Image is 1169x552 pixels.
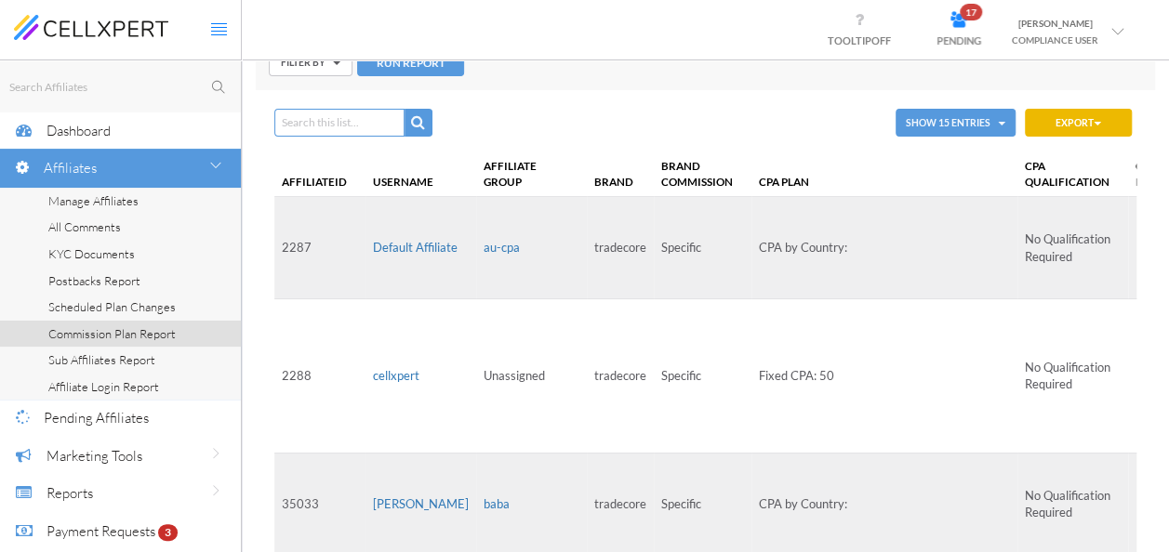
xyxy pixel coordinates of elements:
[751,197,1017,299] td: CPA by Country:
[587,197,654,299] td: tradecore
[14,15,168,39] img: cellxpert-logo.svg
[48,326,176,341] span: Commission Plan Report
[373,496,469,511] a: [PERSON_NAME]
[46,122,111,139] span: Dashboard
[476,299,587,453] td: Unassigned
[48,246,135,261] span: KYC Documents
[1025,109,1132,137] button: Export
[46,447,142,465] span: Marketing Tools
[48,299,176,314] span: Scheduled Plan Changes
[365,151,476,197] th: username: activate to sort column ascending
[751,151,1017,197] th: CPA Plan: activate to sort column ascending
[44,159,97,177] span: Affiliates
[587,299,654,453] td: tradecore
[751,299,1017,453] td: Fixed CPA: 50
[44,409,149,427] span: Pending Affiliates
[654,299,751,453] td: Specific
[274,151,365,197] th: affiliateId: activate to sort column ascending
[937,34,981,46] span: PENDING
[960,4,982,20] span: 17
[46,522,155,540] span: Payment Requests
[484,496,510,511] a: baba
[871,34,891,46] span: OFF
[48,352,155,367] span: Sub Affiliates Report
[906,117,990,128] span: Show 15 Entries
[269,48,352,76] button: FILTER BY
[476,151,587,197] th: affiliate group: activate to sort column ascending
[654,197,751,299] td: Specific
[48,193,139,208] span: Manage Affiliates
[828,34,891,46] span: TOOLTIP
[587,151,654,197] th: brand: activate to sort column ascending
[654,151,751,197] th: Brand Commission: activate to sort column ascending
[357,48,464,77] button: RUN REPORT
[46,484,93,502] span: Reports
[7,75,241,99] input: Search Affiliates
[274,109,405,137] input: Search this list...
[1012,32,1098,48] div: COMPLIANCE USER
[274,197,365,299] td: 2287
[1012,15,1098,32] div: [PERSON_NAME]
[373,368,419,383] a: cellxpert
[158,524,178,541] span: 3
[1017,197,1128,299] td: No Qualification Required
[484,240,520,255] a: au-cpa
[48,219,121,234] span: All Comments
[48,379,159,394] span: Affiliate Login Report
[1017,299,1128,453] td: No Qualification Required
[48,273,140,288] span: Postbacks Report
[896,109,1016,137] button: Show 15 Entries
[373,240,458,255] a: Default Affiliate
[1017,151,1128,197] th: CPA Qualification: activate to sort column ascending
[274,299,365,453] td: 2288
